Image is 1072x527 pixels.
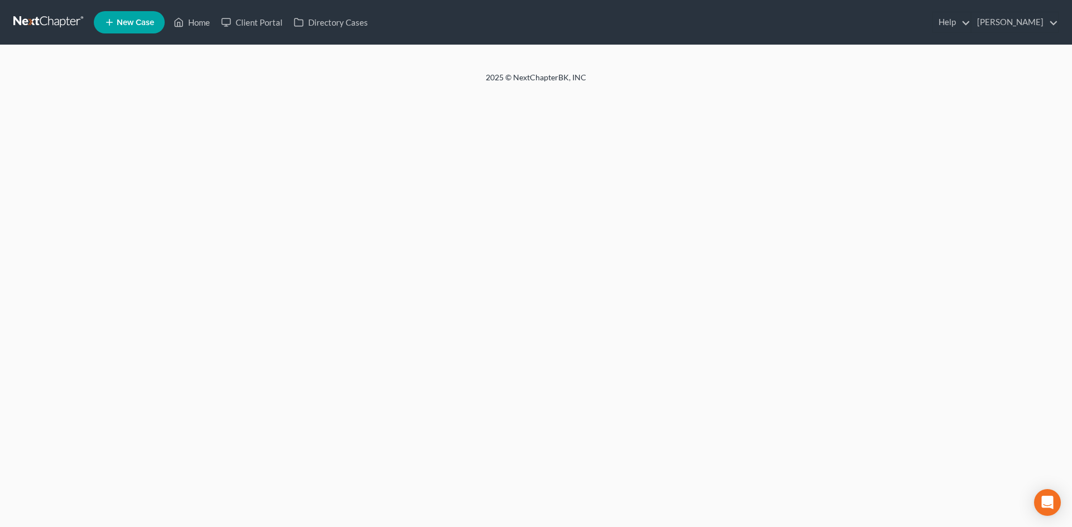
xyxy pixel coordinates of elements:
a: Directory Cases [288,12,374,32]
a: Home [168,12,216,32]
a: Help [933,12,970,32]
div: Open Intercom Messenger [1034,489,1061,516]
a: [PERSON_NAME] [971,12,1058,32]
div: 2025 © NextChapterBK, INC [218,72,854,92]
new-legal-case-button: New Case [94,11,165,33]
a: Client Portal [216,12,288,32]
